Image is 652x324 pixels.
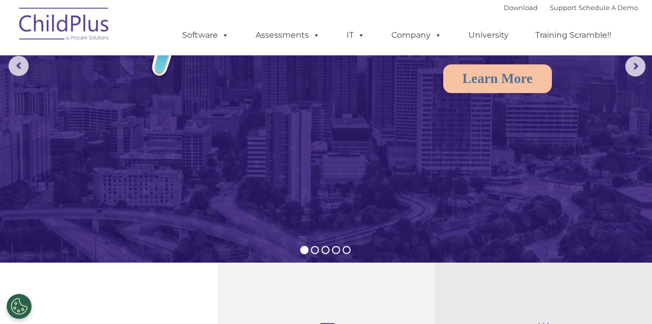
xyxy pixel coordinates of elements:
[381,25,452,45] a: Company
[172,25,239,45] a: Software
[14,1,115,51] img: ChildPlus by Procare Solutions
[443,64,552,93] a: Learn More
[458,25,519,45] a: University
[550,4,577,12] a: Support
[246,25,330,45] a: Assessments
[504,4,538,12] a: Download
[525,25,621,45] a: Training Scramble!!
[579,4,638,12] a: Schedule A Demo
[337,25,375,45] a: IT
[7,294,32,319] button: Cookies Settings
[504,4,638,12] font: |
